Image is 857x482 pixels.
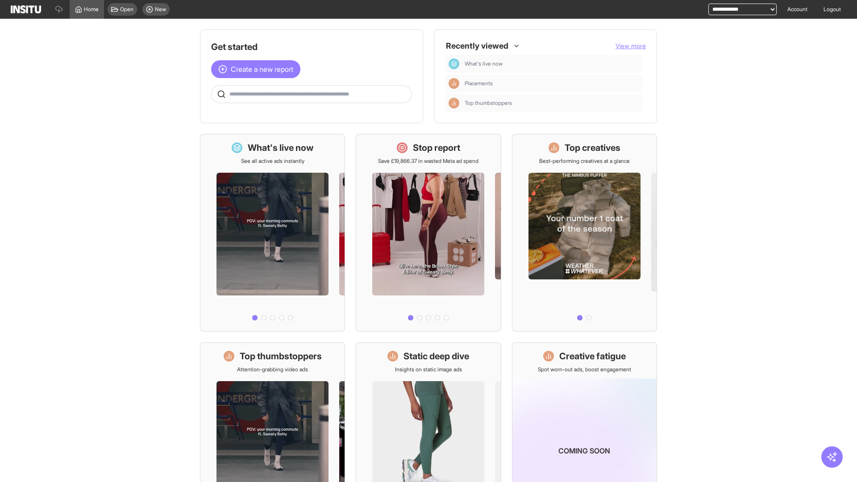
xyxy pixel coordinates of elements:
[395,366,462,373] p: Insights on static image ads
[211,60,300,78] button: Create a new report
[465,60,639,67] span: What's live now
[465,60,503,67] span: What's live now
[120,6,133,13] span: Open
[84,6,99,13] span: Home
[237,366,308,373] p: Attention-grabbing video ads
[248,141,314,154] h1: What's live now
[240,350,322,362] h1: Top thumbstoppers
[356,134,501,332] a: Stop reportSave £19,866.37 in wasted Meta ad spend
[155,6,166,13] span: New
[378,158,478,165] p: Save £19,866.37 in wasted Meta ad spend
[413,141,460,154] h1: Stop report
[404,350,469,362] h1: Static deep dive
[565,141,620,154] h1: Top creatives
[211,41,412,53] h1: Get started
[465,100,639,107] span: Top thumbstoppers
[231,64,293,75] span: Create a new report
[465,100,512,107] span: Top thumbstoppers
[449,98,459,108] div: Insights
[449,78,459,89] div: Insights
[616,42,646,50] button: View more
[465,80,493,87] span: Placements
[512,134,657,332] a: Top creativesBest-performing creatives at a glance
[465,80,639,87] span: Placements
[200,134,345,332] a: What's live nowSee all active ads instantly
[11,5,41,13] img: Logo
[241,158,304,165] p: See all active ads instantly
[539,158,630,165] p: Best-performing creatives at a glance
[449,58,459,69] div: Dashboard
